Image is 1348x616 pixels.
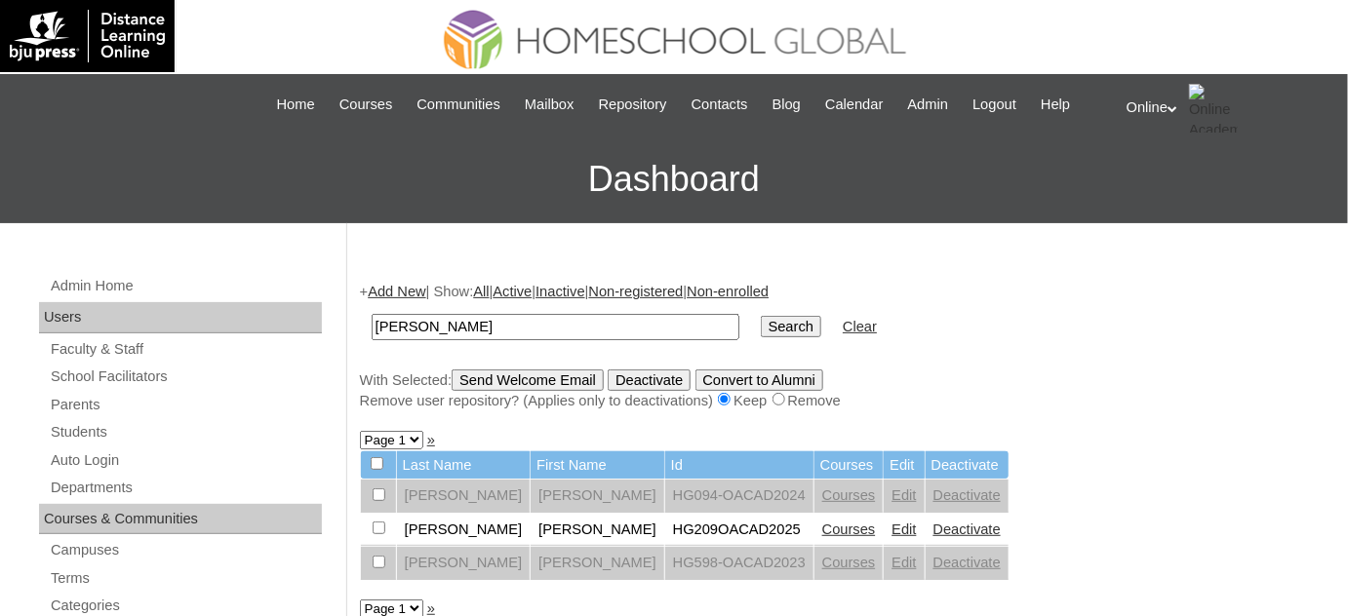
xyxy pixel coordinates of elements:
[892,521,916,537] a: Edit
[908,94,949,116] span: Admin
[814,451,884,480] td: Courses
[535,284,585,299] a: Inactive
[416,94,500,116] span: Communities
[933,521,1001,537] a: Deactivate
[360,391,1326,411] div: Remove user repository? (Applies only to deactivations) Keep Remove
[368,284,425,299] a: Add New
[49,420,322,444] a: Students
[972,94,1016,116] span: Logout
[763,94,811,116] a: Blog
[892,487,916,503] a: Edit
[525,94,575,116] span: Mailbox
[267,94,325,116] a: Home
[963,94,1026,116] a: Logout
[822,487,876,503] a: Courses
[39,302,322,333] div: Users
[49,365,322,389] a: School Facilitators
[589,94,677,116] a: Repository
[1031,94,1080,116] a: Help
[452,369,604,391] input: Send Welcome Email
[822,521,876,537] a: Courses
[531,451,664,480] td: First Name
[1127,84,1328,133] div: Online
[687,284,769,299] a: Non-enrolled
[665,514,813,547] td: HG209OACAD2025
[665,451,813,480] td: Id
[397,480,531,513] td: [PERSON_NAME]
[1189,84,1238,133] img: Online Academy
[898,94,959,116] a: Admin
[695,369,824,391] input: Convert to Alumni
[515,94,584,116] a: Mailbox
[330,94,403,116] a: Courses
[494,284,533,299] a: Active
[531,547,664,580] td: [PERSON_NAME]
[10,135,1338,223] h3: Dashboard
[773,94,801,116] span: Blog
[49,337,322,362] a: Faculty & Staff
[427,600,435,616] a: »
[815,94,892,116] a: Calendar
[473,284,489,299] a: All
[933,487,1001,503] a: Deactivate
[843,319,877,334] a: Clear
[608,369,691,391] input: Deactivate
[49,476,322,500] a: Departments
[531,514,664,547] td: [PERSON_NAME]
[933,555,1001,570] a: Deactivate
[892,555,916,570] a: Edit
[397,514,531,547] td: [PERSON_NAME]
[692,94,748,116] span: Contacts
[407,94,510,116] a: Communities
[360,282,1326,410] div: + | Show: | | | |
[49,566,322,591] a: Terms
[49,274,322,298] a: Admin Home
[531,480,664,513] td: [PERSON_NAME]
[825,94,883,116] span: Calendar
[665,480,813,513] td: HG094-OACAD2024
[10,10,165,62] img: logo-white.png
[822,555,876,570] a: Courses
[49,538,322,562] a: Campuses
[39,504,322,535] div: Courses & Communities
[49,448,322,473] a: Auto Login
[599,94,667,116] span: Repository
[49,393,322,417] a: Parents
[926,451,1009,480] td: Deactivate
[397,451,531,480] td: Last Name
[427,432,435,447] a: »
[884,451,924,480] td: Edit
[277,94,315,116] span: Home
[397,547,531,580] td: [PERSON_NAME]
[339,94,393,116] span: Courses
[682,94,758,116] a: Contacts
[1041,94,1070,116] span: Help
[761,316,821,337] input: Search
[589,284,684,299] a: Non-registered
[360,369,1326,411] div: With Selected:
[372,314,739,340] input: Search
[665,547,813,580] td: HG598-OACAD2023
